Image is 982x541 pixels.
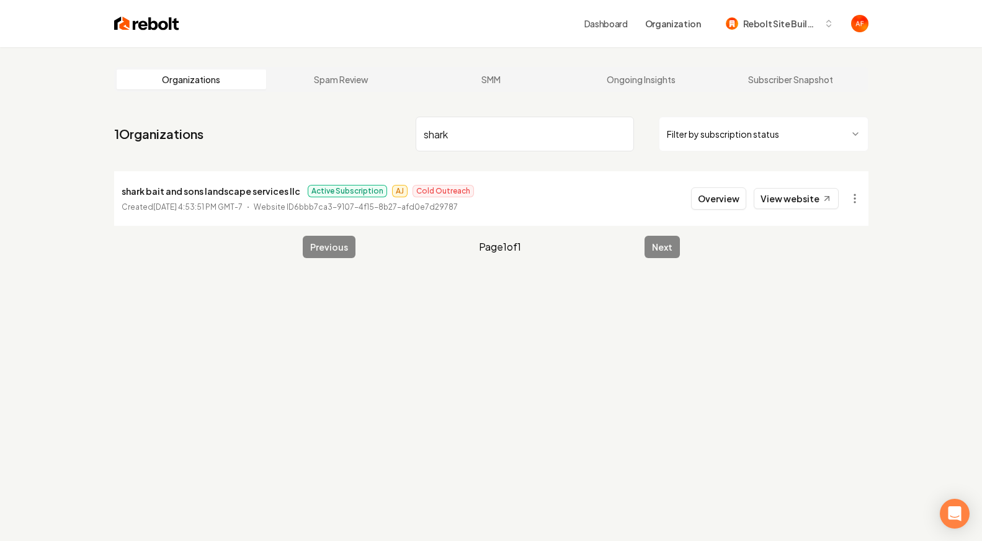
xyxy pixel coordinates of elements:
[117,69,267,89] a: Organizations
[114,15,179,32] img: Rebolt Logo
[413,185,474,197] span: Cold Outreach
[254,201,458,213] p: Website ID 6bbb7ca3-9107-4f15-8b27-afd0e7d29787
[584,17,628,30] a: Dashboard
[851,15,868,32] img: Avan Fahimi
[416,117,634,151] input: Search by name or ID
[122,201,243,213] p: Created
[754,188,839,209] a: View website
[716,69,866,89] a: Subscriber Snapshot
[743,17,819,30] span: Rebolt Site Builder
[851,15,868,32] button: Open user button
[479,239,521,254] span: Page 1 of 1
[726,17,738,30] img: Rebolt Site Builder
[691,187,746,210] button: Overview
[266,69,416,89] a: Spam Review
[940,499,970,529] div: Open Intercom Messenger
[416,69,566,89] a: SMM
[153,202,243,212] time: [DATE] 4:53:51 PM GMT-7
[638,12,708,35] button: Organization
[122,184,300,199] p: shark bait and sons landscape services llc
[308,185,387,197] span: Active Subscription
[114,125,203,143] a: 1Organizations
[566,69,716,89] a: Ongoing Insights
[392,185,408,197] span: AJ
